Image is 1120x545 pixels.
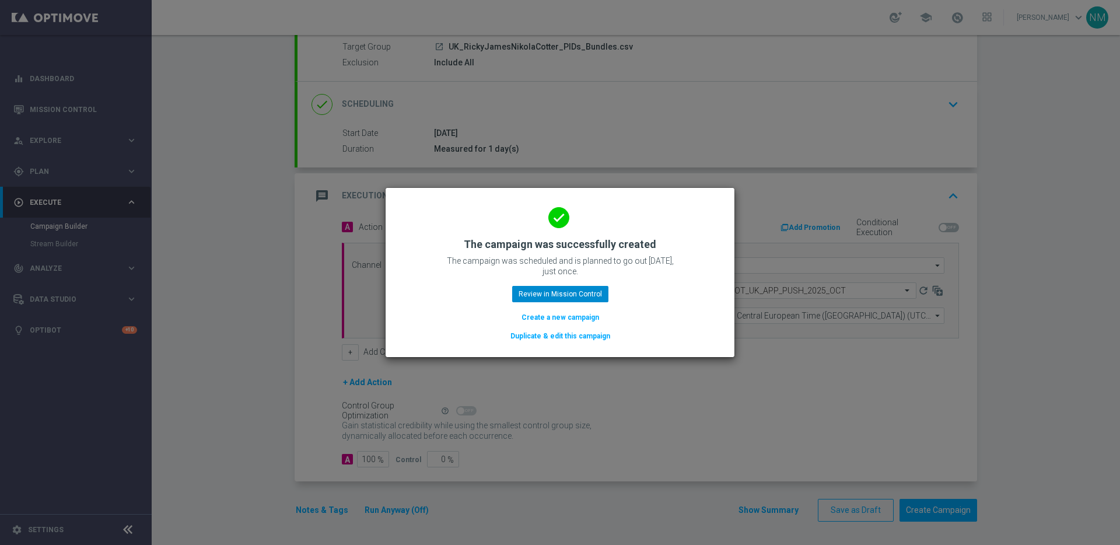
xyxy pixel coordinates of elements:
p: The campaign was scheduled and is planned to go out [DATE], just once. [443,256,677,277]
h2: The campaign was successfully created [464,237,656,251]
button: Duplicate & edit this campaign [509,330,611,343]
i: done [548,207,569,228]
button: Review in Mission Control [512,286,608,302]
button: Create a new campaign [520,311,600,324]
